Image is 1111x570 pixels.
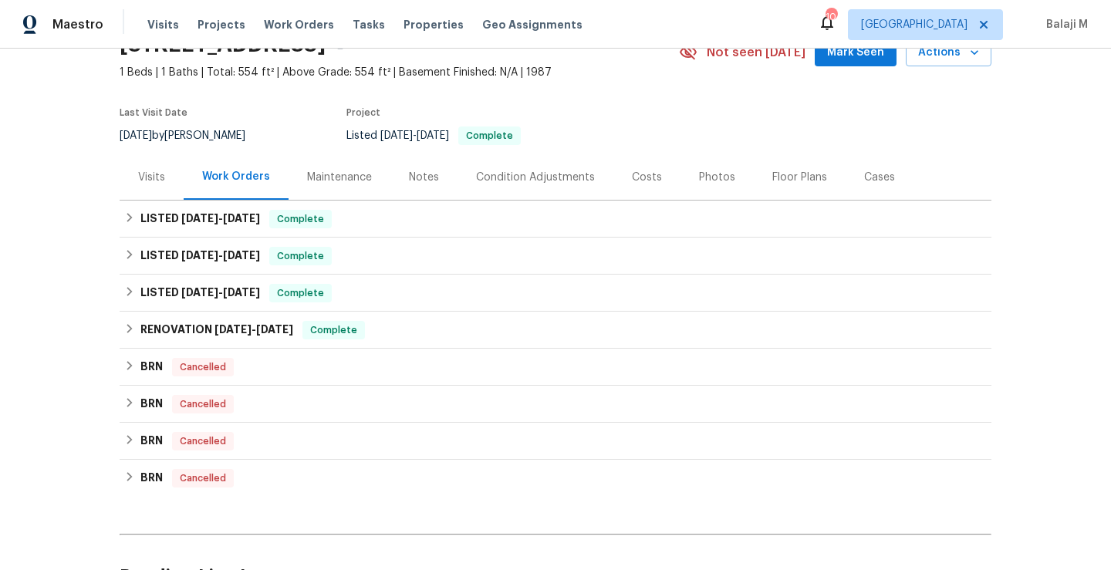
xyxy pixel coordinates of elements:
[632,170,662,185] div: Costs
[120,201,991,238] div: LISTED [DATE]-[DATE]Complete
[174,471,232,486] span: Cancelled
[120,312,991,349] div: RENOVATION [DATE]-[DATE]Complete
[1040,17,1088,32] span: Balaji M
[772,170,827,185] div: Floor Plans
[120,65,679,80] span: 1 Beds | 1 Baths | Total: 554 ft² | Above Grade: 554 ft² | Basement Finished: N/A | 1987
[223,250,260,261] span: [DATE]
[223,213,260,224] span: [DATE]
[140,395,163,413] h6: BRN
[181,250,260,261] span: -
[307,170,372,185] div: Maintenance
[120,37,326,52] h2: [STREET_ADDRESS]
[174,359,232,375] span: Cancelled
[120,423,991,460] div: BRN Cancelled
[346,130,521,141] span: Listed
[256,324,293,335] span: [DATE]
[202,169,270,184] div: Work Orders
[120,126,264,145] div: by [PERSON_NAME]
[140,432,163,450] h6: BRN
[906,39,991,67] button: Actions
[120,130,152,141] span: [DATE]
[120,386,991,423] div: BRN Cancelled
[140,469,163,487] h6: BRN
[174,433,232,449] span: Cancelled
[271,285,330,301] span: Complete
[417,130,449,141] span: [DATE]
[120,349,991,386] div: BRN Cancelled
[140,358,163,376] h6: BRN
[476,170,595,185] div: Condition Adjustments
[140,210,260,228] h6: LISTED
[181,250,218,261] span: [DATE]
[918,43,979,62] span: Actions
[214,324,252,335] span: [DATE]
[827,43,884,62] span: Mark Seen
[181,213,218,224] span: [DATE]
[120,238,991,275] div: LISTED [DATE]-[DATE]Complete
[409,170,439,185] div: Notes
[120,460,991,497] div: BRN Cancelled
[482,17,583,32] span: Geo Assignments
[223,287,260,298] span: [DATE]
[120,108,187,117] span: Last Visit Date
[120,275,991,312] div: LISTED [DATE]-[DATE]Complete
[271,248,330,264] span: Complete
[864,170,895,185] div: Cases
[264,17,334,32] span: Work Orders
[181,287,218,298] span: [DATE]
[380,130,413,141] span: [DATE]
[214,324,293,335] span: -
[138,170,165,185] div: Visits
[147,17,179,32] span: Visits
[460,131,519,140] span: Complete
[140,284,260,302] h6: LISTED
[140,247,260,265] h6: LISTED
[181,213,260,224] span: -
[353,19,385,30] span: Tasks
[271,211,330,227] span: Complete
[181,287,260,298] span: -
[707,45,805,60] span: Not seen [DATE]
[815,39,897,67] button: Mark Seen
[861,17,967,32] span: [GEOGRAPHIC_DATA]
[198,17,245,32] span: Projects
[404,17,464,32] span: Properties
[346,108,380,117] span: Project
[380,130,449,141] span: -
[140,321,293,339] h6: RENOVATION
[826,9,836,25] div: 10
[174,396,232,412] span: Cancelled
[304,322,363,338] span: Complete
[52,17,103,32] span: Maestro
[699,170,735,185] div: Photos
